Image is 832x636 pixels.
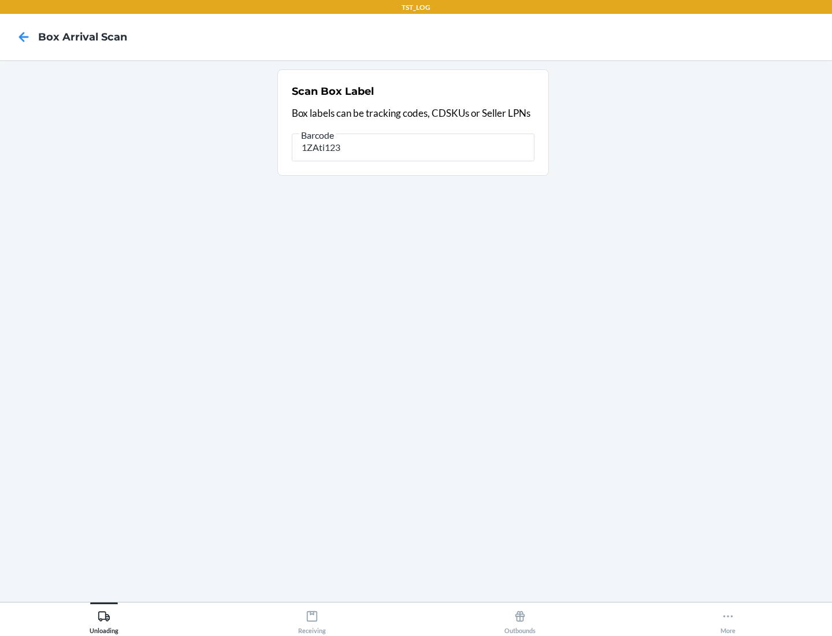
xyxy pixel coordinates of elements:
[402,2,430,13] p: TST_LOG
[298,605,326,634] div: Receiving
[292,84,374,99] h2: Scan Box Label
[292,134,534,161] input: Barcode
[624,602,832,634] button: More
[299,130,336,141] span: Barcode
[208,602,416,634] button: Receiving
[720,605,736,634] div: More
[38,29,127,45] h4: Box Arrival Scan
[504,605,536,634] div: Outbounds
[90,605,118,634] div: Unloading
[416,602,624,634] button: Outbounds
[292,106,534,121] p: Box labels can be tracking codes, CDSKUs or Seller LPNs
